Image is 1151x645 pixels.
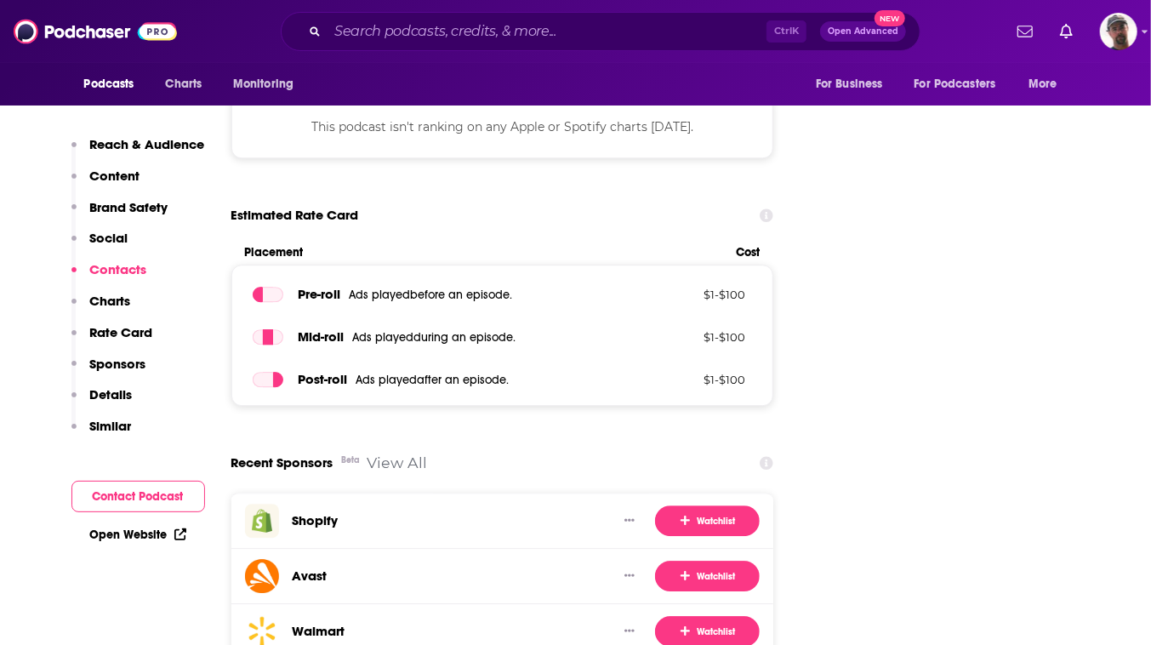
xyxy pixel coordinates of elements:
button: Brand Safety [71,199,168,231]
div: This podcast isn't ranking on any Apple or Spotify charts [DATE]. [231,96,774,157]
span: Ads played during an episode . [352,330,516,345]
span: Watchlist [681,625,735,638]
button: Social [71,230,128,261]
p: $ 1 - $ 100 [635,288,745,301]
input: Search podcasts, credits, & more... [328,18,766,45]
button: Rate Card [71,324,153,356]
span: Ads played after an episode . [356,373,509,387]
button: open menu [72,68,157,100]
span: Recent Sponsors [231,447,333,479]
span: Ads played before an episode . [349,288,512,302]
span: Placement [245,245,722,260]
button: Show More Button [618,568,641,585]
span: Mid -roll [298,328,344,345]
a: Walmart [293,623,345,639]
p: Sponsors [90,356,146,372]
span: Cost [736,245,760,260]
p: Rate Card [90,324,153,340]
p: Similar [90,418,132,434]
span: Watchlist [681,569,735,583]
p: Content [90,168,140,184]
span: Logged in as cjPurdy [1100,13,1137,50]
button: Show profile menu [1100,13,1137,50]
button: Contact Podcast [71,481,205,512]
p: Details [90,386,133,402]
button: open menu [903,68,1021,100]
span: Watchlist [681,514,735,528]
button: open menu [804,68,904,100]
span: Charts [166,72,202,96]
a: Show notifications dropdown [1011,17,1040,46]
a: Show notifications dropdown [1053,17,1080,46]
button: Reach & Audience [71,136,205,168]
button: Open AdvancedNew [820,21,906,42]
span: Ctrl K [766,20,806,43]
a: Open Website [90,528,186,542]
button: Sponsors [71,356,146,387]
span: Open Advanced [828,27,898,36]
p: $ 1 - $ 100 [635,373,745,386]
button: Show More Button [618,623,641,640]
span: Post -roll [298,371,347,387]
button: Charts [71,293,131,324]
span: For Podcasters [915,72,996,96]
span: Podcasts [84,72,134,96]
a: Shopify [293,512,339,528]
a: Recent SponsorsBeta [231,447,354,479]
span: For Business [816,72,883,96]
a: View All [368,454,428,471]
button: open menu [1017,68,1079,100]
img: Avast logo [245,559,279,593]
button: Details [71,386,133,418]
div: Search podcasts, credits, & more... [281,12,920,51]
p: Brand Safety [90,199,168,215]
button: Show More Button [618,512,641,529]
img: Podchaser - Follow, Share and Rate Podcasts [14,15,177,48]
button: Watchlist [655,505,760,536]
button: Similar [71,418,132,449]
button: Content [71,168,140,199]
button: Watchlist [655,561,760,591]
a: Charts [155,68,213,100]
img: Shopify logo [245,504,279,538]
p: $ 1 - $ 100 [635,330,745,344]
p: Contacts [90,261,147,277]
button: open menu [221,68,316,100]
button: Contacts [71,261,147,293]
p: Reach & Audience [90,136,205,152]
img: User Profile [1100,13,1137,50]
span: New [875,10,905,26]
span: Pre -roll [298,286,340,302]
a: Avast [293,568,328,584]
div: Beta [342,444,361,477]
p: Charts [90,293,131,309]
span: More [1028,72,1057,96]
p: Social [90,230,128,246]
span: Estimated Rate Card [231,199,359,231]
span: Monitoring [233,72,293,96]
